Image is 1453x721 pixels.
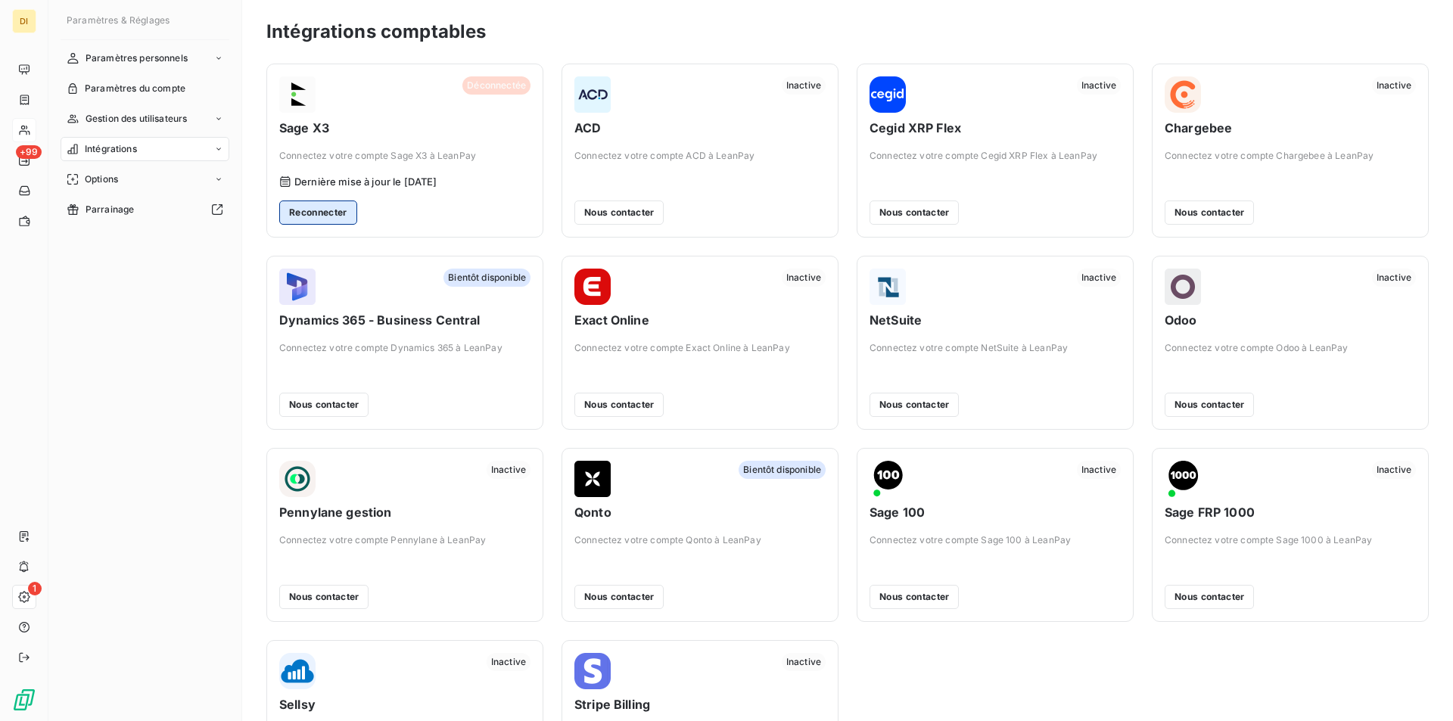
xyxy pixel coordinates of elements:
[85,142,137,156] span: Intégrations
[279,585,369,609] button: Nous contacter
[574,119,826,137] span: ACD
[1165,200,1254,225] button: Nous contacter
[574,269,611,305] img: Exact Online logo
[279,695,530,713] span: Sellsy
[574,149,826,163] span: Connectez votre compte ACD à LeanPay
[870,76,906,113] img: Cegid XRP Flex logo
[574,585,664,609] button: Nous contacter
[443,269,530,287] span: Bientôt disponible
[574,461,611,497] img: Qonto logo
[279,269,316,305] img: Dynamics 365 - Business Central logo
[574,503,826,521] span: Qonto
[1077,269,1121,287] span: Inactive
[1165,461,1201,497] img: Sage FRP 1000 logo
[462,76,530,95] span: Déconnectée
[782,269,826,287] span: Inactive
[870,269,906,305] img: NetSuite logo
[870,311,1121,329] span: NetSuite
[85,82,185,95] span: Paramètres du compte
[870,119,1121,137] span: Cegid XRP Flex
[61,76,229,101] a: Paramètres du compte
[870,200,959,225] button: Nous contacter
[279,311,530,329] span: Dynamics 365 - Business Central
[279,76,316,113] img: Sage X3 logo
[67,14,170,26] span: Paramètres & Réglages
[487,461,530,479] span: Inactive
[86,51,188,65] span: Paramètres personnels
[1372,76,1416,95] span: Inactive
[574,76,611,113] img: ACD logo
[870,149,1121,163] span: Connectez votre compte Cegid XRP Flex à LeanPay
[1165,269,1201,305] img: Odoo logo
[279,119,530,137] span: Sage X3
[1165,341,1416,355] span: Connectez votre compte Odoo à LeanPay
[574,311,826,329] span: Exact Online
[61,197,229,222] a: Parrainage
[870,461,906,497] img: Sage 100 logo
[279,341,530,355] span: Connectez votre compte Dynamics 365 à LeanPay
[266,18,486,45] h3: Intégrations comptables
[574,653,611,689] img: Stripe Billing logo
[16,145,42,159] span: +99
[782,76,826,95] span: Inactive
[12,9,36,33] div: DI
[1165,76,1201,113] img: Chargebee logo
[12,688,36,712] img: Logo LeanPay
[1372,461,1416,479] span: Inactive
[279,393,369,417] button: Nous contacter
[1165,503,1416,521] span: Sage FRP 1000
[1165,311,1416,329] span: Odoo
[279,653,316,689] img: Sellsy logo
[1077,76,1121,95] span: Inactive
[782,653,826,671] span: Inactive
[870,585,959,609] button: Nous contacter
[279,200,357,225] button: Reconnecter
[86,203,135,216] span: Parrainage
[1165,149,1416,163] span: Connectez votre compte Chargebee à LeanPay
[85,172,118,186] span: Options
[1077,461,1121,479] span: Inactive
[279,503,530,521] span: Pennylane gestion
[739,461,826,479] span: Bientôt disponible
[1165,393,1254,417] button: Nous contacter
[870,393,959,417] button: Nous contacter
[279,461,316,497] img: Pennylane gestion logo
[574,533,826,547] span: Connectez votre compte Qonto à LeanPay
[28,582,42,595] span: 1
[279,149,530,163] span: Connectez votre compte Sage X3 à LeanPay
[1165,585,1254,609] button: Nous contacter
[279,533,530,547] span: Connectez votre compte Pennylane à LeanPay
[574,341,826,355] span: Connectez votre compte Exact Online à LeanPay
[870,341,1121,355] span: Connectez votre compte NetSuite à LeanPay
[1165,119,1416,137] span: Chargebee
[870,503,1121,521] span: Sage 100
[870,533,1121,547] span: Connectez votre compte Sage 100 à LeanPay
[294,176,437,188] span: Dernière mise à jour le [DATE]
[1165,533,1416,547] span: Connectez votre compte Sage 1000 à LeanPay
[86,112,188,126] span: Gestion des utilisateurs
[487,653,530,671] span: Inactive
[574,695,826,713] span: Stripe Billing
[574,200,664,225] button: Nous contacter
[574,393,664,417] button: Nous contacter
[1372,269,1416,287] span: Inactive
[1402,670,1438,706] iframe: Intercom live chat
